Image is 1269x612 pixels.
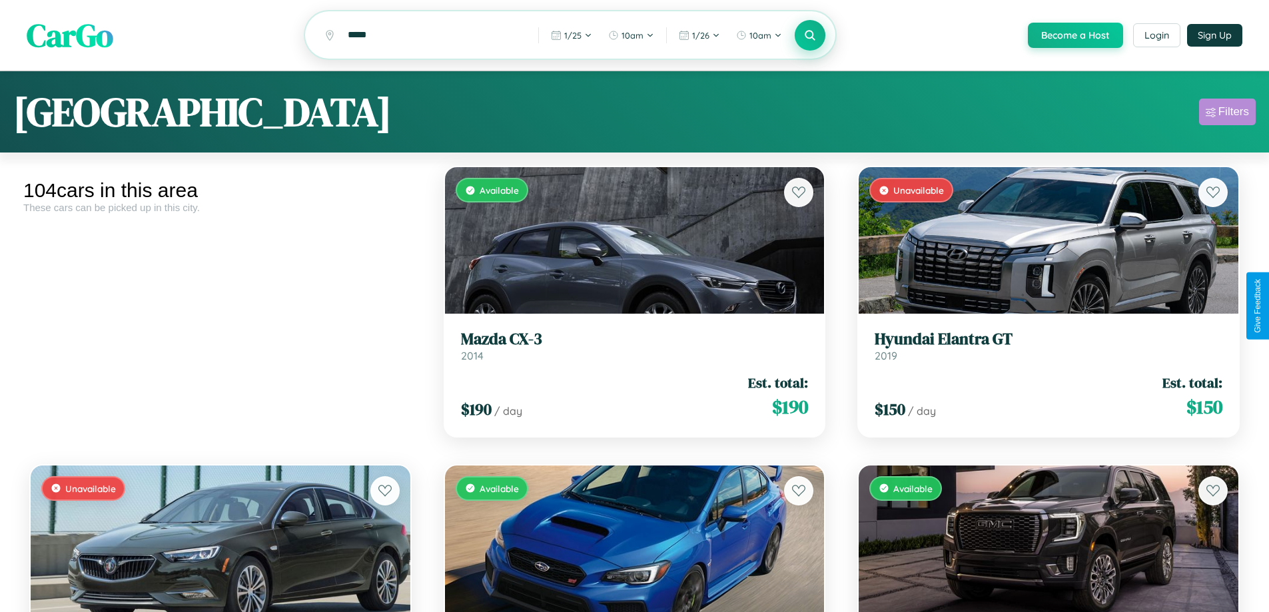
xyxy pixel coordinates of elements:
[875,349,897,362] span: 2019
[875,398,905,420] span: $ 150
[1162,373,1222,392] span: Est. total:
[1186,394,1222,420] span: $ 150
[1253,279,1262,333] div: Give Feedback
[602,25,661,46] button: 10am
[461,398,492,420] span: $ 190
[772,394,808,420] span: $ 190
[729,25,789,46] button: 10am
[622,30,643,41] span: 10am
[1218,105,1249,119] div: Filters
[908,404,936,418] span: / day
[875,330,1222,362] a: Hyundai Elantra GT2019
[461,330,809,349] h3: Mazda CX-3
[23,202,418,213] div: These cars can be picked up in this city.
[893,483,933,494] span: Available
[875,330,1222,349] h3: Hyundai Elantra GT
[544,25,599,46] button: 1/25
[692,30,709,41] span: 1 / 26
[480,483,519,494] span: Available
[1199,99,1256,125] button: Filters
[1028,23,1123,48] button: Become a Host
[748,373,808,392] span: Est. total:
[564,30,582,41] span: 1 / 25
[461,330,809,362] a: Mazda CX-32014
[672,25,727,46] button: 1/26
[1133,23,1180,47] button: Login
[893,184,944,196] span: Unavailable
[461,349,484,362] span: 2014
[494,404,522,418] span: / day
[749,30,771,41] span: 10am
[1187,24,1242,47] button: Sign Up
[480,184,519,196] span: Available
[13,85,392,139] h1: [GEOGRAPHIC_DATA]
[27,13,113,57] span: CarGo
[23,179,418,202] div: 104 cars in this area
[65,483,116,494] span: Unavailable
